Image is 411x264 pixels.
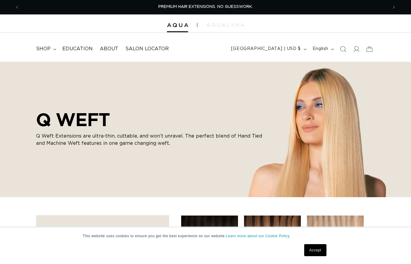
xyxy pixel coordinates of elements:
[96,42,122,56] a: About
[304,244,326,256] a: Accept
[309,43,336,55] button: English
[158,5,253,9] span: PREMIUM HAIR EXTENSIONS. NO GUESSWORK.
[206,23,244,27] img: aqualyna.com
[36,46,51,52] span: shop
[11,2,24,13] button: Previous announcement
[32,42,59,56] summary: shop
[59,42,96,56] a: Education
[231,46,301,52] span: [GEOGRAPHIC_DATA] | USD $
[122,42,172,56] a: Salon Locator
[42,222,163,243] summary: Lengths (0 selected)
[100,46,118,52] span: About
[83,233,328,239] p: This website uses cookies to ensure you get the best experience on our website.
[167,23,188,27] img: Aqua Hair Extensions
[36,132,265,147] p: Q Weft Extensions are ultra-thin, cuttable, and won’t unravel. The perfect blend of Hand Tied and...
[226,234,291,238] a: Learn more about our Cookie Policy.
[125,46,169,52] span: Salon Locator
[387,2,400,13] button: Next announcement
[227,43,309,55] button: [GEOGRAPHIC_DATA] | USD $
[62,46,93,52] span: Education
[313,46,328,52] span: English
[336,42,350,56] summary: Search
[36,109,265,130] h2: Q WEFT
